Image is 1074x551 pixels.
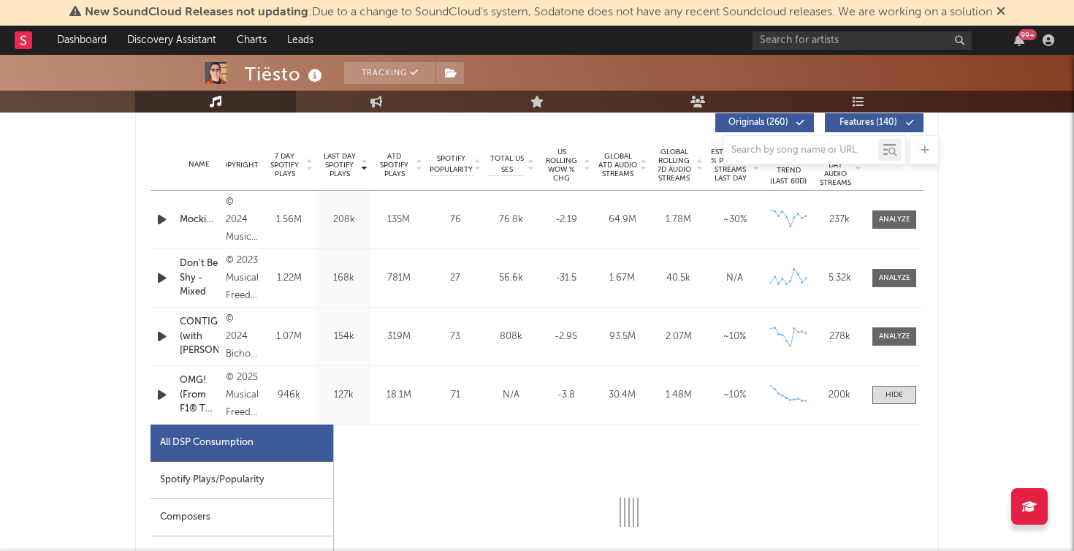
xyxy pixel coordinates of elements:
div: ~ 30 % [710,213,759,227]
div: ~ 10 % [710,330,759,344]
span: 7 Day Spotify Plays [265,152,304,178]
button: Tracking [344,62,435,84]
div: 1.67M [598,271,647,286]
div: 27 [430,271,481,286]
button: 99+ [1014,34,1024,46]
div: Tiësto [245,62,326,86]
div: 73 [430,330,481,344]
div: 5.32k [818,271,861,286]
div: 99 + [1018,29,1037,40]
div: © 2024 Bichota Records LLC, under exclusive license to Interscope Records [226,311,258,363]
span: Global ATD Audio Streams [598,152,638,178]
div: © 2025 Musical Freedom LLC under exclusive license to Atlantic Recording Corporation & Apple Vide... [226,369,258,422]
span: Total US SES [488,153,525,175]
input: Search by song name or URL [724,145,878,156]
span: Last Day Spotify Plays [320,152,359,178]
div: © 2023 Musical Freedom Label, LLC under exclusive license to Atlantic Recording Corporation for t... [226,252,258,305]
span: Originals ( 260 ) [725,118,792,127]
div: Composers [151,499,333,536]
div: -31.5 [541,271,590,286]
div: 278k [818,330,861,344]
span: Copyright [216,161,259,170]
span: Global Latest Day Audio Streams [818,143,853,187]
div: 808k [488,330,534,344]
div: -2.19 [541,213,590,227]
div: 154k [320,330,367,344]
div: Spotify Plays/Popularity [151,462,333,499]
div: 946k [265,388,313,403]
a: Mockingbird [180,213,218,227]
a: Leads [277,26,324,55]
div: N/A [710,271,759,286]
button: Originals(260) [715,113,814,132]
div: -3.8 [541,388,590,403]
div: 1.78M [654,213,703,227]
span: US Rolling WoW % Chg [541,148,582,183]
div: 2.07M [654,330,703,344]
div: 1.56M [265,213,313,227]
div: 208k [320,213,367,227]
div: 64.9M [598,213,647,227]
span: Estimated % Playlist Streams Last Day [710,148,750,183]
button: Features(140) [825,113,923,132]
a: Don't Be Shy - Mixed [180,256,218,300]
a: OMG! (From F1® The Movie) [180,373,218,417]
div: 71 [430,388,481,403]
span: New SoundCloud Releases not updating [85,7,308,18]
div: 127k [320,388,367,403]
div: 76 [430,213,481,227]
span: ATD Spotify Plays [375,152,414,178]
div: 40.5k [654,271,703,286]
input: Search for artists [753,31,972,50]
div: 18.1M [375,388,422,403]
div: 30.4M [598,388,647,403]
div: 76.8k [488,213,534,227]
div: N/A [488,388,534,403]
div: 168k [320,271,367,286]
div: Global Streaming Trend (Last 60D) [766,143,810,187]
div: 200k [818,388,861,403]
div: All DSP Consumption [151,425,333,462]
div: 93.5M [598,330,647,344]
div: -2.95 [541,330,590,344]
a: Dashboard [47,26,117,55]
a: CONTIGO (with [PERSON_NAME]) [180,315,218,358]
div: 1.07M [265,330,313,344]
div: 56.6k [488,271,534,286]
div: 135M [375,213,422,227]
div: 237k [818,213,861,227]
div: Name [180,159,218,170]
a: Discovery Assistant [117,26,226,55]
div: © 2024 Musical Freedom Label Ltd. [226,194,258,246]
span: Features ( 140 ) [834,118,902,127]
span: Global Rolling 7D Audio Streams [654,148,694,183]
div: All DSP Consumption [160,434,254,452]
span: Spotify Popularity [430,153,473,175]
div: 781M [375,271,422,286]
div: ~ 10 % [710,388,759,403]
span: : Due to a change to SoundCloud's system, Sodatone does not have any recent Soundcloud releases. ... [85,7,992,18]
div: 319M [375,330,422,344]
div: 1.22M [265,271,313,286]
a: Charts [226,26,277,55]
span: Dismiss [997,7,1005,18]
div: 1.48M [654,388,703,403]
